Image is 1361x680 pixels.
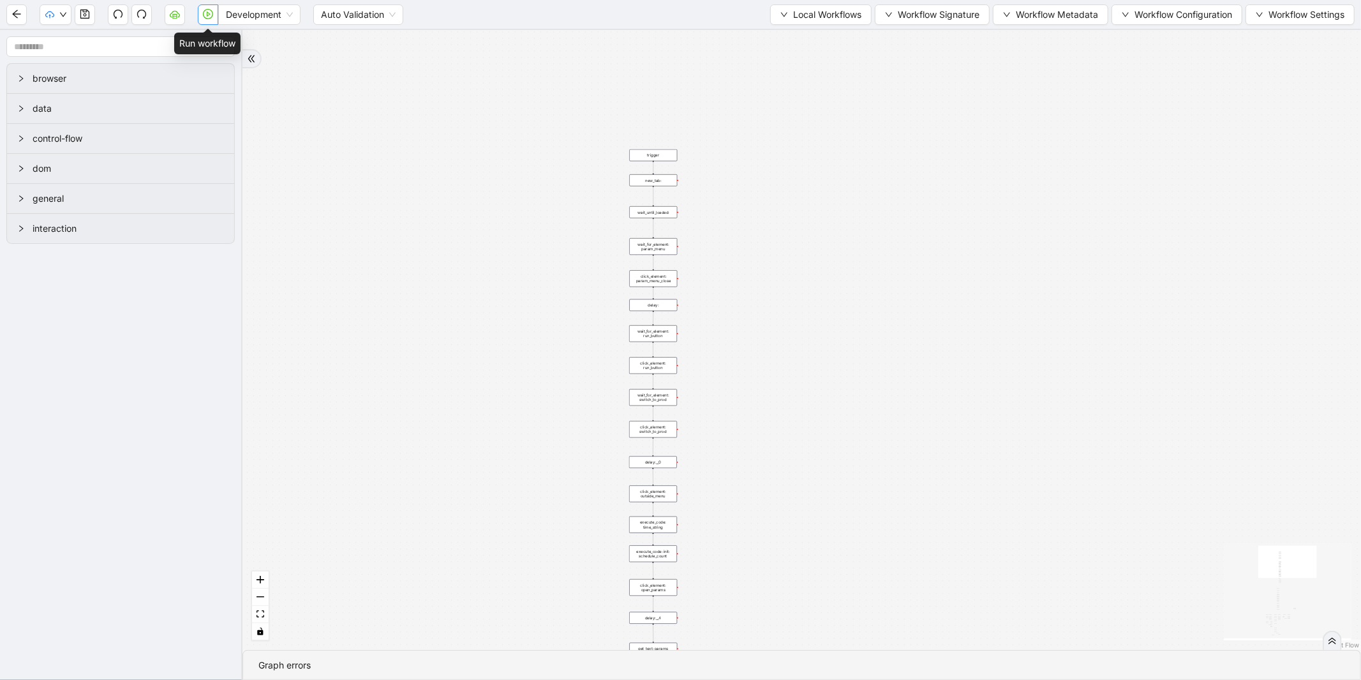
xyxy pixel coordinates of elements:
span: browser [33,72,224,86]
div: click_element: switch_to_prod [629,421,677,438]
button: save [75,4,95,25]
button: cloud-uploaddown [40,4,71,25]
span: redo [137,9,147,19]
div: click_element: param_menu_close [629,270,677,287]
div: delay: [629,299,677,312]
div: get_text: params [629,643,677,655]
span: control-flow [33,132,224,146]
span: general [33,192,224,206]
span: Workflow Settings [1268,8,1344,22]
button: downWorkflow Signature [875,4,990,25]
button: downLocal Workflows [770,4,872,25]
div: trigger [629,149,677,162]
button: downWorkflow Configuration [1112,4,1242,25]
span: play-circle [203,9,213,19]
span: save [80,9,90,19]
span: undo [113,9,123,19]
div: browser [7,64,234,93]
div: wait_for_element: param_menu [629,238,677,255]
div: delay:__4 [629,612,677,624]
button: downWorkflow Settings [1246,4,1355,25]
span: right [17,165,25,172]
div: click_element: outside_menu [629,486,677,502]
span: down [1256,11,1263,19]
button: fit view [252,606,269,623]
span: right [17,135,25,142]
span: Local Workflows [793,8,861,22]
span: down [1122,11,1129,19]
span: right [17,75,25,82]
div: click_element: open_params [629,579,677,596]
span: down [1003,11,1011,19]
div: control-flow [7,124,234,153]
button: undo [108,4,128,25]
div: new_tab: [629,174,677,186]
span: Workflow Metadata [1016,8,1098,22]
span: right [17,105,25,112]
button: toggle interactivity [252,623,269,640]
div: Graph errors [258,658,1345,672]
div: interaction [7,214,234,243]
div: delay:__0 [629,457,677,469]
div: general [7,184,234,213]
button: zoom out [252,589,269,606]
div: wait_for_element: switch_to_prod [629,389,677,406]
span: right [17,225,25,232]
div: wait_until_loaded: [629,206,677,218]
span: Workflow Configuration [1134,8,1232,22]
div: click_element: run_button [629,358,677,374]
span: dom [33,162,224,176]
div: execute_code: time_string [629,517,677,533]
div: execute_code: init: schedule_count [629,545,677,562]
button: zoom in [252,571,269,589]
span: double-right [247,54,256,63]
span: interaction [33,222,224,236]
div: Run workflow [174,33,241,54]
span: down [780,11,788,19]
span: Workflow Signature [898,8,979,22]
span: cloud-server [170,9,180,19]
span: Auto Validation [321,5,396,24]
span: down [59,11,67,19]
div: dom [7,154,234,183]
button: redo [131,4,152,25]
span: arrow-left [11,9,22,19]
span: cloud-upload [45,10,54,19]
button: play-circle [198,4,218,25]
span: down [885,11,893,19]
button: downWorkflow Metadata [993,4,1108,25]
span: double-right [1328,637,1337,646]
a: React Flow attribution [1326,641,1359,649]
div: wait_for_element: run_button [629,326,677,342]
div: data [7,94,234,123]
button: arrow-left [6,4,27,25]
span: data [33,102,224,116]
button: cloud-server [165,4,185,25]
span: right [17,195,25,202]
span: Development [226,5,293,24]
